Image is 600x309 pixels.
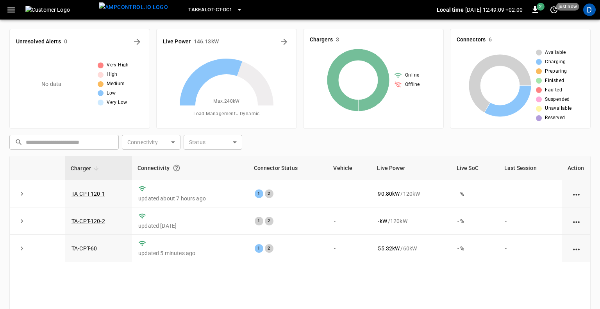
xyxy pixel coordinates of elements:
th: Last Session [499,156,562,180]
span: Charging [545,58,566,66]
th: Vehicle [328,156,371,180]
div: 2 [265,189,273,198]
div: 1 [255,244,263,253]
td: - [328,180,371,207]
img: ampcontrol.io logo [99,2,168,12]
td: - [499,180,562,207]
div: 2 [265,217,273,225]
span: Unavailable [545,105,571,113]
td: - [499,235,562,262]
div: action cell options [571,217,581,225]
td: - [499,207,562,235]
button: expand row [16,215,28,227]
span: Reserved [545,114,565,122]
span: Faulted [545,86,562,94]
span: Finished [545,77,564,85]
button: Connection between the charger and our software. [170,161,184,175]
span: Online [405,71,419,79]
a: TA-CPT-120-2 [71,218,105,224]
span: Suspended [545,96,570,104]
h6: 146.13 kW [194,38,219,46]
div: / 120 kW [378,217,445,225]
div: / 120 kW [378,190,445,198]
span: Very High [107,61,129,69]
a: TA-CPT-60 [71,245,97,252]
p: [DATE] 12:49:09 +02:00 [465,6,523,14]
span: 2 [537,3,545,11]
p: Local time [437,6,464,14]
button: Energy Overview [278,36,290,48]
button: expand row [16,243,28,254]
td: - % [451,235,499,262]
span: Load Management = Dynamic [193,110,260,118]
div: profile-icon [583,4,596,16]
td: - [328,235,371,262]
span: Available [545,49,566,57]
h6: 0 [64,38,67,46]
img: Customer Logo [25,6,96,14]
p: - kW [378,217,387,225]
span: Charger [71,164,101,173]
th: Action [562,156,590,180]
th: Live SoC [451,156,499,180]
button: set refresh interval [548,4,560,16]
td: - [328,207,371,235]
h6: Connectors [457,36,486,44]
span: just now [556,3,579,11]
p: 90.80 kW [378,190,400,198]
h6: Unresolved Alerts [16,38,61,46]
th: Live Power [371,156,451,180]
h6: 6 [489,36,492,44]
span: Medium [107,80,125,88]
span: Takealot-CT-DC1 [188,5,232,14]
span: Max. 240 kW [213,98,240,105]
button: expand row [16,188,28,200]
div: 1 [255,189,263,198]
div: Connectivity [137,161,243,175]
span: Very Low [107,99,127,107]
div: action cell options [571,245,581,252]
span: Preparing [545,68,567,75]
a: TA-CPT-120-1 [71,191,105,197]
td: - % [451,207,499,235]
h6: Chargers [310,36,333,44]
p: updated [DATE] [138,222,242,230]
div: 2 [265,244,273,253]
div: action cell options [571,190,581,198]
span: Offline [405,81,420,89]
p: 55.32 kW [378,245,400,252]
span: High [107,71,118,79]
div: / 60 kW [378,245,445,252]
button: Takealot-CT-DC1 [185,2,246,18]
td: - % [451,180,499,207]
div: 1 [255,217,263,225]
span: Low [107,89,116,97]
p: No data [41,80,61,88]
p: updated about 7 hours ago [138,195,242,202]
h6: Live Power [163,38,191,46]
button: All Alerts [131,36,143,48]
th: Connector Status [248,156,328,180]
p: updated 5 minutes ago [138,249,242,257]
h6: 3 [336,36,339,44]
